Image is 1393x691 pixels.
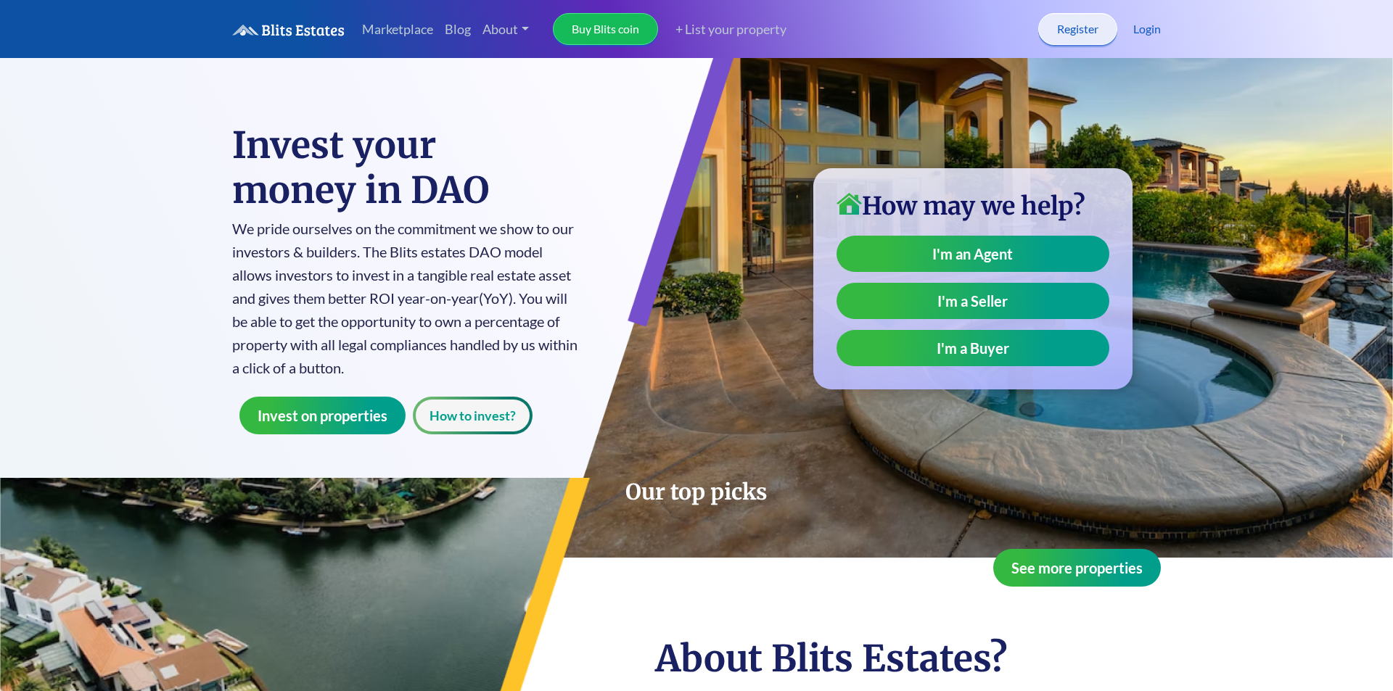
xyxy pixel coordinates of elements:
[413,397,533,434] button: How to invest?
[837,330,1109,366] a: I'm a Buyer
[1133,20,1161,38] a: Login
[232,24,345,36] img: logo.6a08bd47fd1234313fe35534c588d03a.svg
[239,397,406,434] button: Invest on properties
[439,14,477,45] a: Blog
[837,191,1109,221] h3: How may we help?
[837,193,862,215] img: home-icon
[837,283,1109,319] a: I'm a Seller
[356,14,439,45] a: Marketplace
[658,20,786,39] a: + List your property
[477,14,535,45] a: About
[232,217,580,379] p: We pride ourselves on the commitment we show to our investors & builders. The Blits estates DAO m...
[232,478,1161,505] h2: Our top picks
[993,549,1161,587] button: See more properties
[232,123,580,213] h1: Invest your money in DAO
[1038,13,1117,45] a: Register
[655,637,1082,682] h3: About Blits Estates?
[553,13,658,45] a: Buy Blits coin
[837,236,1109,272] a: I'm an Agent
